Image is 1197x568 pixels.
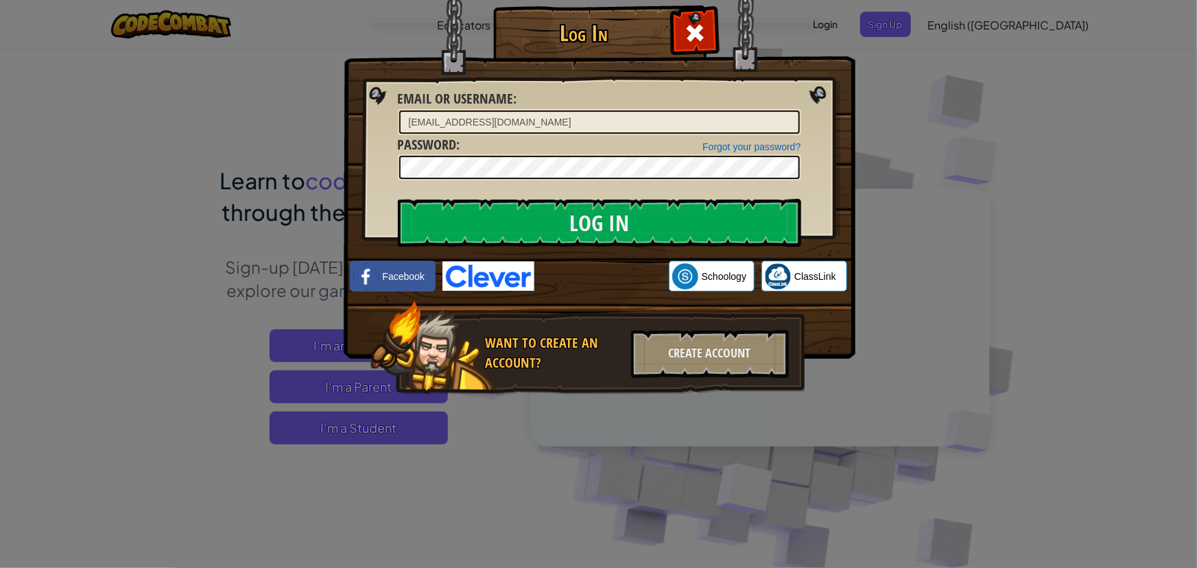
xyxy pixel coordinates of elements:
[534,261,669,292] iframe: [Googleでログイン]ボタン
[702,270,746,283] span: Schoology
[398,135,457,154] span: Password
[765,263,791,289] img: classlink-logo-small.png
[398,135,460,155] label: :
[398,199,801,247] input: Log In
[794,270,836,283] span: ClassLink
[383,270,425,283] span: Facebook
[442,261,534,291] img: clever-logo-blue.png
[398,89,517,109] label: :
[631,330,789,378] div: Create Account
[398,89,514,108] span: Email or Username
[672,263,698,289] img: schoology.png
[702,141,801,152] a: Forgot your password?
[486,333,623,372] div: Want to create an account?
[353,263,379,289] img: facebook_small.png
[497,21,672,45] h1: Log In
